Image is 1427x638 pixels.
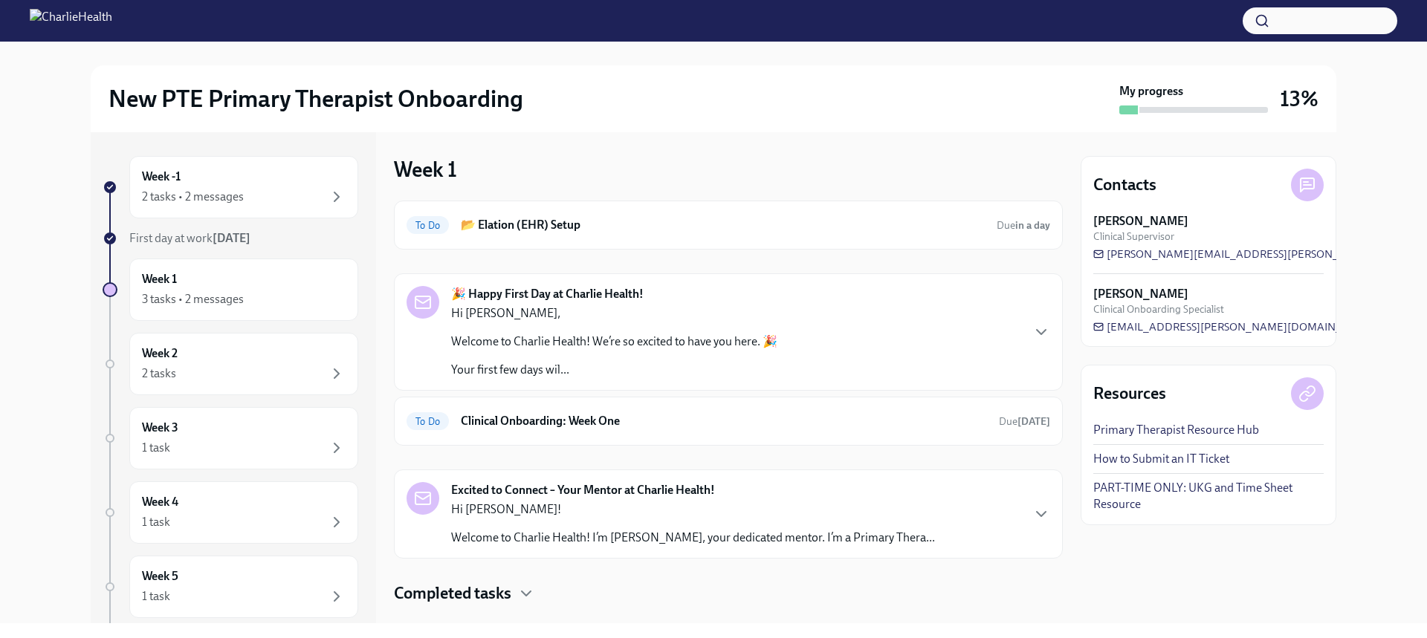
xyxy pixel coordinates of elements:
[213,231,250,245] strong: [DATE]
[1015,219,1050,232] strong: in a day
[142,169,181,185] h6: Week -1
[1093,480,1324,512] a: PART-TIME ONLY: UKG and Time Sheet Resource
[1093,174,1156,196] h4: Contacts
[103,556,358,618] a: Week 51 task
[142,588,170,605] div: 1 task
[407,416,449,427] span: To Do
[461,217,985,233] h6: 📂 Elation (EHR) Setup
[142,568,178,585] h6: Week 5
[142,494,178,510] h6: Week 4
[451,362,777,378] p: Your first few days wil...
[142,271,177,287] h6: Week 1
[1093,230,1174,244] span: Clinical Supervisor
[999,414,1050,429] span: September 13th, 2025 10:00
[999,415,1050,428] span: Due
[407,409,1050,433] a: To DoClinical Onboarding: Week OneDue[DATE]
[451,501,935,518] p: Hi [PERSON_NAME]!
[103,156,358,218] a: Week -12 tasks • 2 messages
[1017,415,1050,428] strong: [DATE]
[394,582,1063,605] div: Completed tasks
[142,420,178,436] h6: Week 3
[103,258,358,321] a: Week 13 tasks • 2 messages
[103,481,358,544] a: Week 41 task
[1093,383,1166,405] h4: Resources
[1093,213,1188,230] strong: [PERSON_NAME]
[451,482,715,498] strong: Excited to Connect – Your Mentor at Charlie Health!
[461,413,987,429] h6: Clinical Onboarding: Week One
[997,219,1050,232] span: Due
[394,156,457,183] h3: Week 1
[109,84,523,114] h2: New PTE Primary Therapist Onboarding
[1093,286,1188,302] strong: [PERSON_NAME]
[1093,319,1377,334] a: [EMAIL_ADDRESS][PERSON_NAME][DOMAIN_NAME]
[103,333,358,395] a: Week 22 tasks
[394,582,511,605] h4: Completed tasks
[451,530,935,546] p: Welcome to Charlie Health! I’m [PERSON_NAME], your dedicated mentor. I’m a Primary Thera...
[407,213,1050,237] a: To Do📂 Elation (EHR) SetupDuein a day
[142,514,170,530] div: 1 task
[142,365,176,382] div: 2 tasks
[103,230,358,247] a: First day at work[DATE]
[1093,422,1259,438] a: Primary Therapist Resource Hub
[142,291,244,307] div: 3 tasks • 2 messages
[142,440,170,456] div: 1 task
[30,9,112,33] img: CharlieHealth
[1093,302,1224,316] span: Clinical Onboarding Specialist
[1280,85,1318,112] h3: 13%
[142,345,178,362] h6: Week 2
[407,220,449,231] span: To Do
[451,305,777,322] p: Hi [PERSON_NAME],
[1119,83,1183,100] strong: My progress
[129,231,250,245] span: First day at work
[1093,451,1229,467] a: How to Submit an IT Ticket
[451,286,644,302] strong: 🎉 Happy First Day at Charlie Health!
[997,218,1050,232] span: September 12th, 2025 10:00
[451,333,777,350] p: Welcome to Charlie Health! We’re so excited to have you here. 🎉
[103,407,358,469] a: Week 31 task
[142,189,244,205] div: 2 tasks • 2 messages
